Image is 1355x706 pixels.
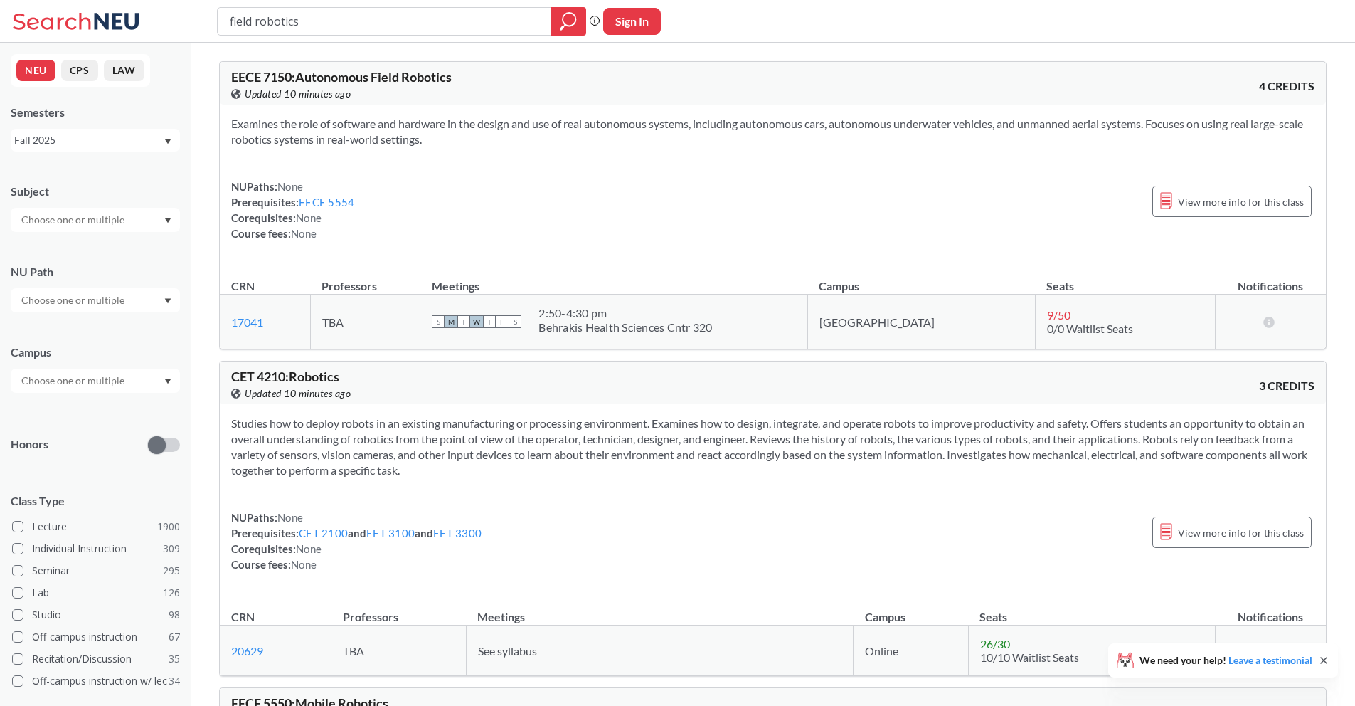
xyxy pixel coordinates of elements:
[231,369,339,384] span: CET 4210 : Robotics
[478,644,537,658] span: See syllabus
[11,288,180,312] div: Dropdown arrow
[157,519,180,534] span: 1900
[980,637,1010,650] span: 26 / 30
[538,320,712,334] div: Behrakis Health Sciences Cntr 320
[169,673,180,689] span: 34
[538,306,712,320] div: 2:50 - 4:30 pm
[1047,308,1070,322] span: 9 / 50
[164,218,171,223] svg: Dropdown arrow
[163,563,180,579] span: 295
[169,607,180,623] span: 98
[1178,524,1304,542] span: View more info for this class
[1139,655,1312,665] span: We need your help!
[296,211,322,224] span: None
[14,211,134,228] input: Choose one or multiple
[12,672,180,690] label: Off-campus instruction w/ lec
[11,105,180,120] div: Semesters
[432,315,445,328] span: S
[11,493,180,509] span: Class Type
[164,379,171,384] svg: Dropdown arrow
[12,539,180,558] label: Individual Instruction
[457,315,470,328] span: T
[14,292,134,309] input: Choose one or multiple
[14,372,134,389] input: Choose one or multiple
[1228,654,1312,666] a: Leave a testimonial
[12,650,180,668] label: Recitation/Discussion
[291,558,317,571] span: None
[11,344,180,360] div: Campus
[164,139,171,144] svg: Dropdown arrow
[807,295,1035,349] td: [GEOGRAPHIC_DATA]
[854,626,969,676] td: Online
[331,595,467,626] th: Professors
[366,527,415,539] a: EET 3100
[11,129,180,152] div: Fall 2025Dropdown arrow
[466,595,853,626] th: Meetings
[231,644,263,658] a: 20629
[245,86,351,102] span: Updated 10 minutes ago
[496,315,509,328] span: F
[11,208,180,232] div: Dropdown arrow
[164,298,171,304] svg: Dropdown arrow
[169,629,180,645] span: 67
[11,369,180,393] div: Dropdown arrow
[163,541,180,557] span: 309
[854,595,969,626] th: Campus
[104,60,144,81] button: LAW
[310,264,420,295] th: Professors
[231,179,354,241] div: NUPaths: Prerequisites: Corequisites: Course fees:
[11,436,48,453] p: Honors
[560,11,577,31] svg: magnifying glass
[509,315,521,328] span: S
[16,60,55,81] button: NEU
[277,180,303,193] span: None
[807,264,1035,295] th: Campus
[14,132,163,148] div: Fall 2025
[420,264,807,295] th: Meetings
[603,8,661,35] button: Sign In
[11,184,180,199] div: Subject
[299,196,354,209] a: EECE 5554
[231,69,452,85] span: EECE 7150 : Autonomous Field Robotics
[551,7,586,36] div: magnifying glass
[470,315,483,328] span: W
[1216,264,1327,295] th: Notifications
[12,517,180,536] label: Lecture
[231,116,1314,147] section: Examines the role of software and hardware in the design and use of real autonomous systems, incl...
[296,542,322,555] span: None
[169,651,180,667] span: 35
[277,511,303,524] span: None
[61,60,98,81] button: CPS
[445,315,457,328] span: M
[331,626,467,676] td: TBA
[163,585,180,601] span: 126
[310,295,420,349] td: TBA
[12,562,180,580] label: Seminar
[12,628,180,646] label: Off-campus instruction
[12,606,180,624] label: Studio
[1047,322,1133,335] span: 0/0 Waitlist Seats
[980,650,1079,664] span: 10/10 Waitlist Seats
[231,416,1314,478] section: Studies how to deploy robots in an existing manufacturing or processing environment. Examines how...
[12,584,180,602] label: Lab
[11,264,180,280] div: NU Path
[231,510,482,572] div: NUPaths: Prerequisites: and and Corequisites: Course fees:
[968,595,1215,626] th: Seats
[1259,378,1314,394] span: 3 CREDITS
[433,527,482,539] a: EET 3300
[483,315,496,328] span: T
[228,9,541,33] input: Class, professor, course number, "phrase"
[245,386,351,401] span: Updated 10 minutes ago
[231,609,255,625] div: CRN
[1216,595,1327,626] th: Notifications
[291,227,317,240] span: None
[1035,264,1215,295] th: Seats
[1259,78,1314,94] span: 4 CREDITS
[1178,193,1304,211] span: View more info for this class
[299,527,348,539] a: CET 2100
[231,315,263,329] a: 17041
[231,278,255,294] div: CRN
